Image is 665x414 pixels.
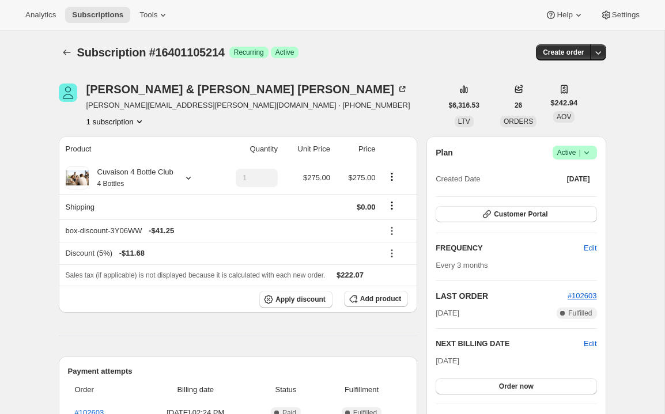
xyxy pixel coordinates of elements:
span: 26 [515,101,522,110]
button: Tools [133,7,176,23]
span: Subscriptions [72,10,123,20]
span: - $41.25 [149,225,174,237]
button: Edit [584,338,596,350]
span: Settings [612,10,640,20]
div: box-discount-3Y06WW [66,225,376,237]
button: Order now [436,378,596,394]
button: Edit [577,239,603,257]
div: [PERSON_NAME] & [PERSON_NAME] [PERSON_NAME] [86,83,409,95]
span: [DATE] [436,307,459,319]
button: #102603 [568,290,597,302]
span: Sales tax (if applicable) is not displayed because it is calculated with each new order. [66,271,326,279]
span: $6,316.53 [449,101,479,110]
span: Help [557,10,572,20]
th: Unit Price [281,136,334,162]
h2: LAST ORDER [436,290,568,302]
button: 26 [508,97,529,113]
span: $275.00 [349,173,376,182]
th: Product [59,136,216,162]
button: Product actions [383,170,401,183]
h2: NEXT BILLING DATE [436,338,584,350]
span: [PERSON_NAME][EMAIL_ADDRESS][PERSON_NAME][DOMAIN_NAME] · [PHONE_NUMBER] [86,100,410,111]
span: Apply discount [275,295,326,304]
span: AOV [557,113,571,121]
span: $222.07 [337,271,364,279]
span: Add product [360,294,401,303]
button: Settings [594,7,647,23]
span: Roger & Marny Heinen [59,83,77,102]
button: Help [538,7,591,23]
button: Apply discount [259,291,332,308]
a: #102603 [568,291,597,300]
span: Create order [543,48,584,57]
span: $275.00 [303,173,330,182]
button: Shipping actions [383,199,401,212]
th: Quantity [216,136,281,162]
span: Every 3 months [436,261,488,269]
button: Create order [536,44,591,60]
h2: FREQUENCY [436,242,584,254]
small: 4 Bottles [97,180,124,188]
span: ORDERS [504,117,533,126]
button: Add product [344,291,408,307]
span: Subscription #16401105214 [77,46,225,59]
button: Product actions [86,116,145,127]
span: $242.94 [550,97,577,109]
span: $0.00 [357,203,376,211]
button: Subscriptions [65,7,130,23]
span: Created Date [436,173,480,185]
th: Shipping [59,194,216,219]
span: LTV [458,117,470,126]
span: Billing date [142,384,250,396]
div: Discount (5%) [66,248,376,259]
th: Order [68,377,138,402]
h2: Plan [436,147,453,158]
button: Customer Portal [436,206,596,222]
th: Price [334,136,379,162]
span: Fulfilled [568,309,592,318]
button: Analytics [18,7,63,23]
span: Analytics [25,10,56,20]
span: Order now [499,382,534,391]
h2: Payment attempts [68,366,409,377]
span: - $11.68 [119,248,145,259]
span: Active [557,147,592,158]
button: [DATE] [560,171,597,187]
div: Cuvaison 4 Bottle Club [89,166,173,189]
span: [DATE] [436,356,459,365]
span: Active [275,48,294,57]
button: Subscriptions [59,44,75,60]
button: $6,316.53 [442,97,486,113]
span: [DATE] [567,174,590,184]
span: Edit [584,242,596,254]
span: Status [256,384,315,396]
span: Customer Portal [494,210,547,219]
span: Recurring [234,48,264,57]
span: | [579,148,580,157]
span: Tools [139,10,157,20]
span: Fulfillment [322,384,401,396]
